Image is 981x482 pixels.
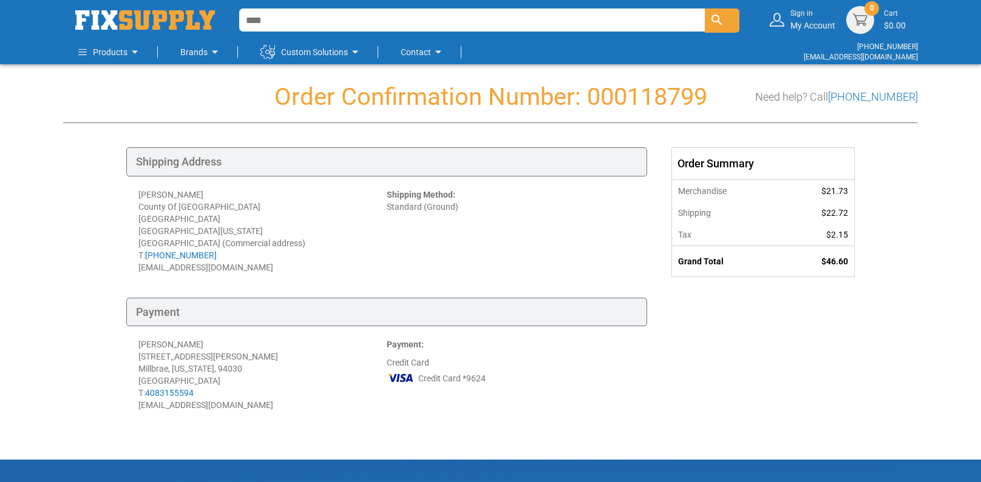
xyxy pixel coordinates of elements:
a: store logo [75,10,215,30]
div: Shipping Address [126,147,647,176]
th: Tax [672,224,783,246]
div: Standard (Ground) [387,189,635,273]
small: Sign in [790,8,835,19]
span: Credit Card *9624 [418,372,486,384]
small: Cart [884,8,906,19]
div: Order Summary [672,148,854,179]
div: My Account [790,8,835,31]
th: Shipping [672,202,783,224]
span: $21.73 [821,186,848,196]
span: 0 [870,3,874,13]
div: [PERSON_NAME] County Of [GEOGRAPHIC_DATA] [GEOGRAPHIC_DATA] [GEOGRAPHIC_DATA][US_STATE] [GEOGRAPH... [138,189,387,273]
span: $46.60 [821,256,848,266]
a: Custom Solutions [260,40,362,64]
img: Fix Industrial Supply [75,10,215,30]
a: [PHONE_NUMBER] [828,90,918,103]
span: $22.72 [821,208,848,218]
a: [PHONE_NUMBER] [857,42,918,51]
h3: Need help? Call [755,91,918,103]
strong: Grand Total [678,256,724,266]
div: [PERSON_NAME] [STREET_ADDRESS][PERSON_NAME] Millbrae, [US_STATE], 94030 [GEOGRAPHIC_DATA] T: [EMA... [138,338,387,411]
th: Merchandise [672,179,783,202]
h1: Order Confirmation Number: 000118799 [63,84,918,110]
a: Products [78,40,142,64]
img: VI [387,369,415,387]
span: $0.00 [884,21,906,30]
a: [EMAIL_ADDRESS][DOMAIN_NAME] [804,53,918,61]
button: Search [705,8,739,33]
a: Contact [401,40,446,64]
span: $2.15 [826,230,848,239]
a: [PHONE_NUMBER] [145,250,217,260]
div: Credit Card [387,338,635,411]
strong: Payment: [387,340,424,349]
a: Brands [180,40,222,64]
strong: Shipping Method: [387,190,455,199]
div: Payment [126,298,647,327]
a: 4083155594 [145,388,194,398]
